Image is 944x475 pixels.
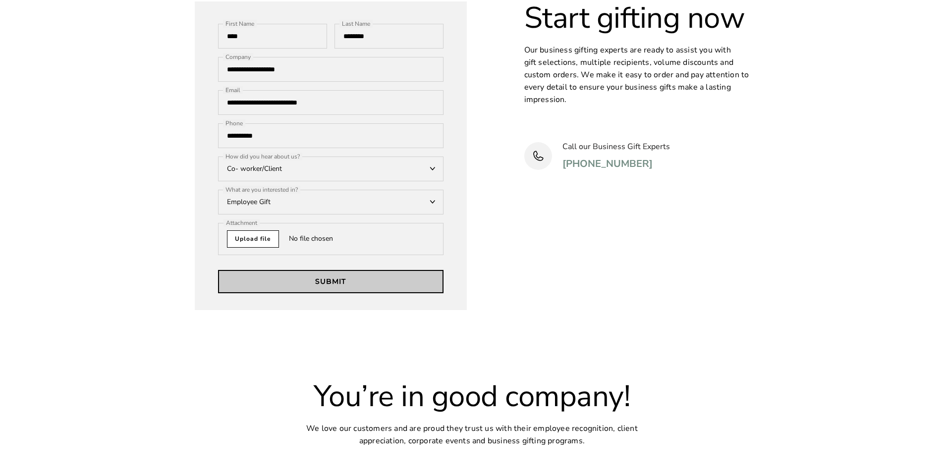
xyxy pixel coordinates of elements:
p: We love our customers and are proud they trust us with their employee recognition, client appreci... [289,422,656,447]
h2: You’re in good company! [229,380,716,413]
h2: Start gifting now [524,1,750,34]
span: No file chosen [289,234,343,244]
div: Employee Gift [218,190,444,214]
span: Upload file [227,230,279,248]
p: Call our Business Gift Experts [562,141,670,153]
div: Co- worker/Client [218,157,444,181]
img: Phone [532,150,545,162]
button: Submit [218,270,444,294]
a: [PHONE_NUMBER] [562,156,653,171]
p: Our business gifting experts are ready to assist you with gift selections, multiple recipients, v... [524,44,750,106]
